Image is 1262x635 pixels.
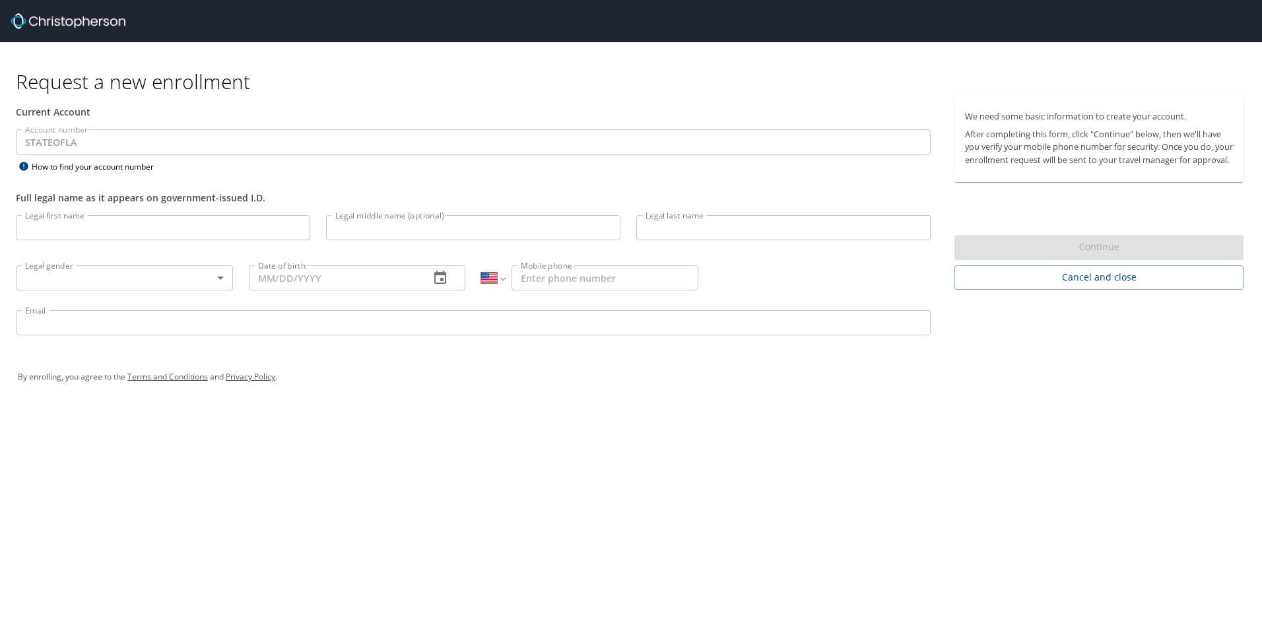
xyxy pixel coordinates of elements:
div: ​ [16,265,233,290]
h1: Request a new enrollment [16,69,1254,94]
span: Cancel and close [965,269,1233,286]
div: Current Account [16,105,931,119]
input: Enter phone number [512,265,698,290]
img: cbt logo [11,13,125,29]
p: We need some basic information to create your account. [965,110,1233,123]
a: Terms and Conditions [127,371,208,382]
p: After completing this form, click "Continue" below, then we'll have you verify your mobile phone ... [965,128,1233,166]
input: MM/DD/YYYY [249,265,420,290]
div: How to find your account number [16,158,181,175]
div: By enrolling, you agree to the and . [18,360,1244,393]
button: Cancel and close [954,265,1244,290]
div: Full legal name as it appears on government-issued I.D. [16,191,931,205]
a: Privacy Policy [226,371,275,382]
